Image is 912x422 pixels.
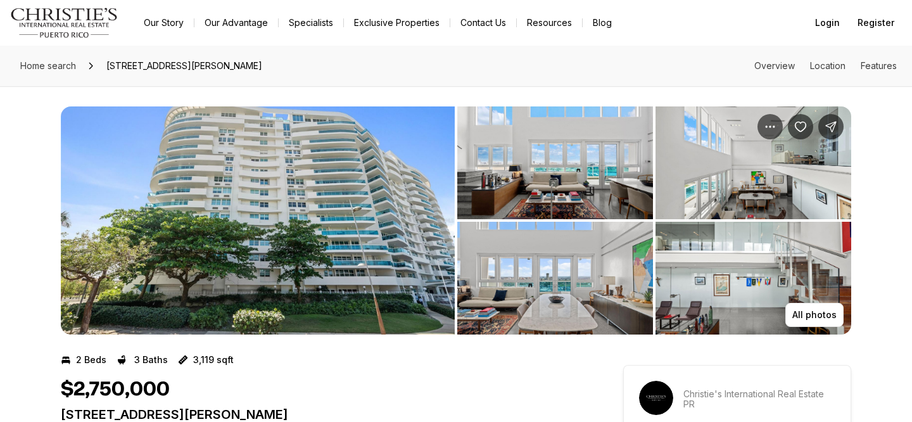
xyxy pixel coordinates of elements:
button: Property options [757,114,783,139]
h1: $2,750,000 [61,378,170,402]
a: Home search [15,56,81,76]
button: All photos [785,303,844,327]
p: All photos [792,310,837,320]
a: Specialists [279,14,343,32]
button: Contact Us [450,14,516,32]
div: Listing Photos [61,106,851,335]
a: Our Story [134,14,194,32]
p: Christie's International Real Estate PR [683,389,835,409]
nav: Page section menu [754,61,897,71]
button: Save Property: 550 AVENIDA CONSTITUCION #PH-1608 [788,114,813,139]
img: logo [10,8,118,38]
a: Resources [517,14,582,32]
a: Blog [583,14,622,32]
p: 2 Beds [76,355,106,365]
a: Our Advantage [194,14,278,32]
span: Home search [20,60,76,71]
button: View image gallery [655,106,851,219]
a: Skip to: Location [810,60,845,71]
button: View image gallery [61,106,455,335]
a: Exclusive Properties [344,14,450,32]
p: 3,119 sqft [193,355,234,365]
p: 3 Baths [134,355,168,365]
span: Login [815,18,840,28]
a: Skip to: Features [861,60,897,71]
span: Register [858,18,894,28]
button: View image gallery [457,222,653,335]
p: [STREET_ADDRESS][PERSON_NAME] [61,407,578,422]
button: View image gallery [457,106,653,219]
button: Login [807,10,847,35]
button: View image gallery [655,222,851,335]
li: 2 of 8 [457,106,851,335]
button: Share Property: 550 AVENIDA CONSTITUCION #PH-1608 [818,114,844,139]
button: Register [850,10,902,35]
span: [STREET_ADDRESS][PERSON_NAME] [101,56,267,76]
li: 1 of 8 [61,106,455,335]
a: Skip to: Overview [754,60,795,71]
